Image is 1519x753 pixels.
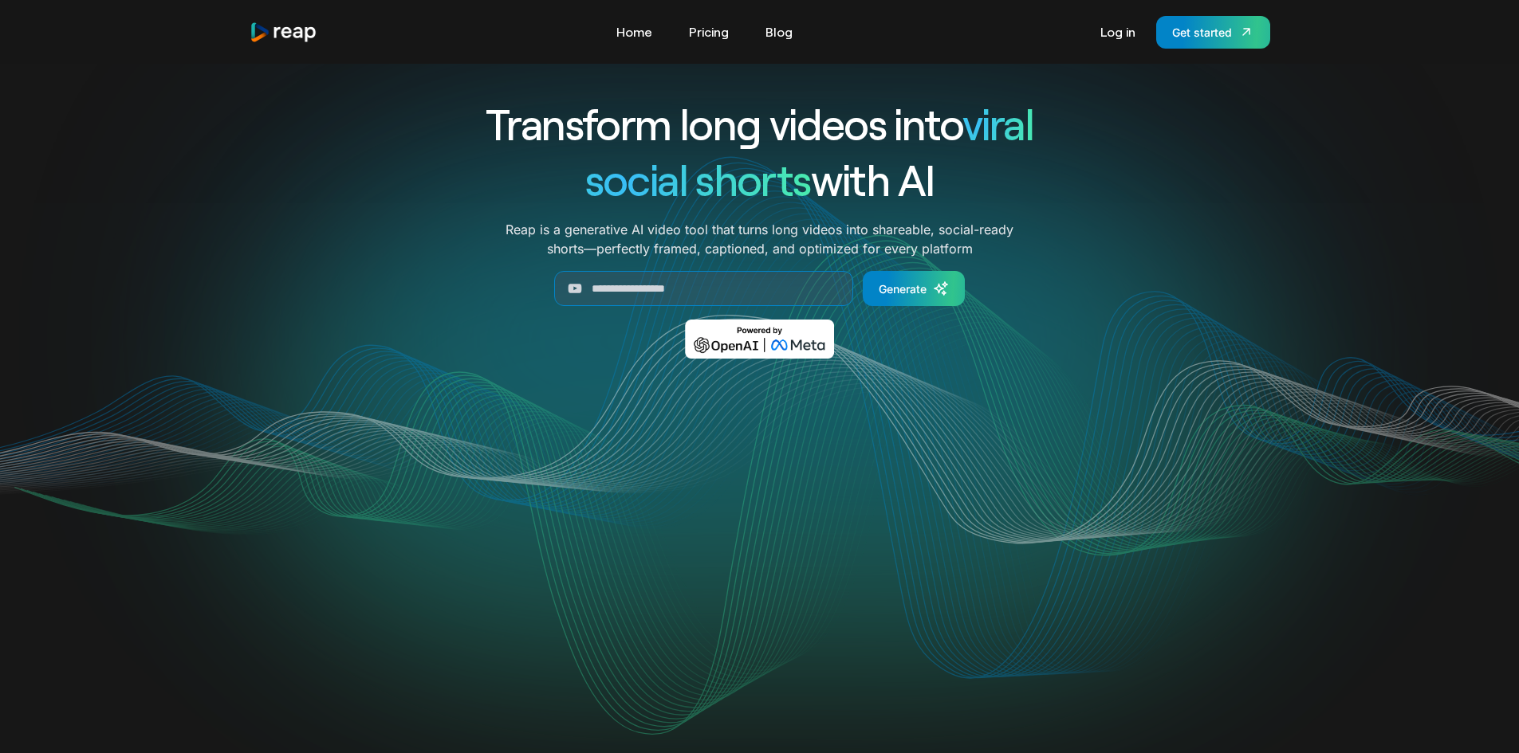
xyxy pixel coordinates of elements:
[250,22,318,43] a: home
[428,151,1092,207] h1: with AI
[962,97,1033,149] span: viral
[439,382,1080,703] video: Your browser does not support the video tag.
[506,220,1013,258] p: Reap is a generative AI video tool that turns long videos into shareable, social-ready shorts—per...
[428,271,1092,306] form: Generate Form
[681,19,737,45] a: Pricing
[1092,19,1143,45] a: Log in
[608,19,660,45] a: Home
[1172,24,1232,41] div: Get started
[685,320,834,359] img: Powered by OpenAI & Meta
[585,153,811,205] span: social shorts
[1156,16,1270,49] a: Get started
[250,22,318,43] img: reap logo
[758,19,801,45] a: Blog
[863,271,965,306] a: Generate
[879,280,927,297] div: Generate
[428,96,1092,151] h1: Transform long videos into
